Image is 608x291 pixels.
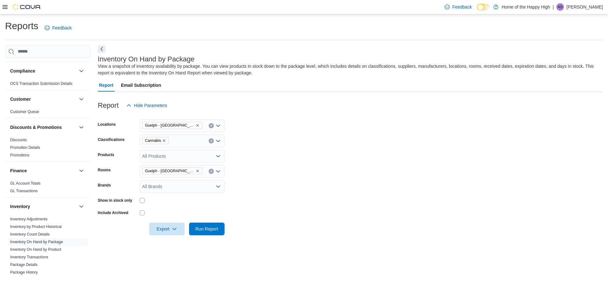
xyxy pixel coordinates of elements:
button: Remove Guelph - Stone Square Centre - Fire & Flower from selection in this group [196,123,199,127]
a: Package Details [10,263,38,267]
span: Email Subscription [121,79,161,92]
span: Customer Queue [10,109,39,114]
a: GL Transactions [10,189,38,193]
a: Customer Queue [10,110,39,114]
button: Next [98,45,105,53]
button: Clear input [209,169,214,174]
img: Cova [13,4,41,10]
h3: Customer [10,96,31,102]
div: Discounts & Promotions [5,136,90,161]
button: Remove Cannabis from selection in this group [162,139,166,142]
div: Customer [5,108,90,118]
button: Discounts & Promotions [10,124,76,130]
button: Clear input [209,123,214,128]
h3: Inventory [10,203,30,210]
button: Customer [78,95,85,103]
a: GL Account Totals [10,181,41,186]
span: Run Report [195,226,218,232]
h3: Inventory On Hand by Package [98,55,195,63]
span: Cannabis [142,137,169,144]
div: View a snapshot of inventory availability by package. You can view products in stock down to the ... [98,63,600,76]
p: | [553,3,554,11]
h1: Reports [5,20,38,32]
a: Inventory by Product Historical [10,225,62,229]
span: Package Details [10,262,38,267]
label: Show in stock only [98,198,132,203]
a: Inventory Count Details [10,232,50,237]
h3: Report [98,102,119,109]
button: Finance [10,168,76,174]
span: GL Transactions [10,188,38,193]
h3: Discounts & Promotions [10,124,62,130]
span: Guelph - Stone Square Centre - Fire & Flower [142,122,202,129]
label: Products [98,152,114,157]
button: Open list of options [216,184,221,189]
span: Guelph - [GEOGRAPHIC_DATA] - Fire & Flower [145,122,194,129]
label: Classifications [98,137,125,142]
button: Open list of options [216,138,221,143]
a: Discounts [10,138,27,142]
a: Inventory Adjustments [10,217,47,221]
label: Locations [98,122,116,127]
a: Promotion Details [10,145,40,150]
label: Include Archived [98,210,128,215]
a: Inventory Transactions [10,255,48,259]
button: Compliance [78,67,85,75]
button: Customer [10,96,76,102]
button: Open list of options [216,154,221,159]
button: Clear input [209,138,214,143]
span: Inventory On Hand by Package [10,239,63,244]
label: Rooms [98,168,111,173]
button: Hide Parameters [124,99,170,112]
span: Cannabis [145,137,161,144]
a: Inventory On Hand by Product [10,247,61,252]
span: Guelph - [GEOGRAPHIC_DATA] - Fire & Flower - Sellable [145,168,194,174]
a: OCS Transaction Submission Details [10,81,73,86]
p: [PERSON_NAME] [567,3,603,11]
div: Finance [5,180,90,197]
button: Export [149,223,185,235]
button: Finance [78,167,85,174]
span: Guelph - Stone Square Centre - Fire & Flower - Sellable [142,168,202,174]
h3: Finance [10,168,27,174]
button: Inventory [10,203,76,210]
button: Run Report [189,223,225,235]
span: Dark Mode [477,10,477,11]
span: Hide Parameters [134,102,167,109]
div: Compliance [5,80,90,90]
span: Export [153,223,181,235]
label: Brands [98,183,111,188]
h3: Compliance [10,68,35,74]
span: Feedback [52,25,72,31]
a: Feedback [42,22,74,34]
span: Discounts [10,137,27,142]
span: Report [99,79,113,92]
input: Dark Mode [477,4,490,10]
button: Remove Guelph - Stone Square Centre - Fire & Flower - Sellable from selection in this group [196,169,199,173]
span: Inventory On Hand by Product [10,247,61,252]
div: Austin Sharpe [556,3,564,11]
button: Discounts & Promotions [78,123,85,131]
button: Compliance [10,68,76,74]
a: Feedback [442,1,474,13]
span: AS [558,3,563,11]
button: Open list of options [216,169,221,174]
span: Inventory by Product Historical [10,224,62,229]
a: Promotions [10,153,29,157]
button: Inventory [78,203,85,210]
a: Inventory On Hand by Package [10,240,63,244]
span: Feedback [452,4,472,10]
a: Package History [10,270,38,275]
p: Home of the Happy High [502,3,550,11]
button: Open list of options [216,123,221,128]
